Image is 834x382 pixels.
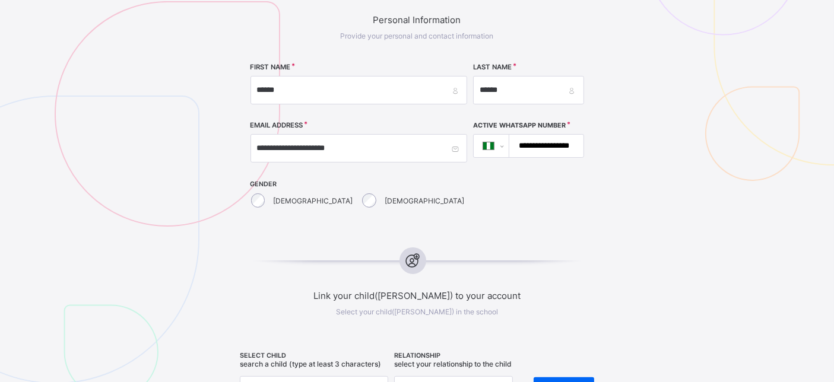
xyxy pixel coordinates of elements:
[250,121,303,129] label: EMAIL ADDRESS
[394,352,522,359] span: RELATIONSHIP
[273,196,353,205] label: [DEMOGRAPHIC_DATA]
[385,196,464,205] label: [DEMOGRAPHIC_DATA]
[473,63,512,71] label: LAST NAME
[394,359,512,368] span: Select your relationship to the child
[473,122,566,129] label: Active WhatsApp Number
[240,352,388,359] span: SELECT CHILD
[208,14,626,26] span: Personal Information
[208,290,626,301] span: Link your child([PERSON_NAME]) to your account
[336,307,498,316] span: Select your child([PERSON_NAME]) in the school
[250,63,291,71] label: FIRST NAME
[250,180,468,188] span: GENDER
[341,31,494,40] span: Provide your personal and contact information
[240,359,381,368] span: Search a child (type at least 3 characters)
